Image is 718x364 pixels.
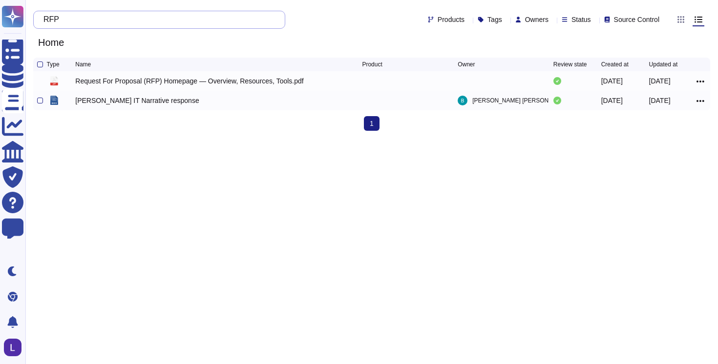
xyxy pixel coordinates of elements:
[601,76,623,86] div: [DATE]
[472,96,570,105] span: [PERSON_NAME] [PERSON_NAME]
[362,61,382,67] span: Product
[458,96,467,105] img: user
[2,337,28,358] button: user
[75,96,199,105] div: [PERSON_NAME] IT Narrative response
[649,61,678,67] span: Updated at
[487,16,502,23] span: Tags
[33,35,69,50] span: Home
[525,16,549,23] span: Owners
[649,96,671,105] div: [DATE]
[458,61,475,67] span: Owner
[75,76,303,86] div: Request For Proposal (RFP) Homepage — Overview, Resources, Tools.pdf
[364,116,380,131] span: 1
[614,16,659,23] span: Source Control
[438,16,465,23] span: Products
[75,61,91,67] span: Name
[601,61,629,67] span: Created at
[553,61,587,67] span: Review state
[571,16,591,23] span: Status
[649,76,671,86] div: [DATE]
[4,339,21,356] img: user
[601,96,623,105] div: [DATE]
[39,11,275,28] input: Search by keywords
[47,61,60,67] span: Type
